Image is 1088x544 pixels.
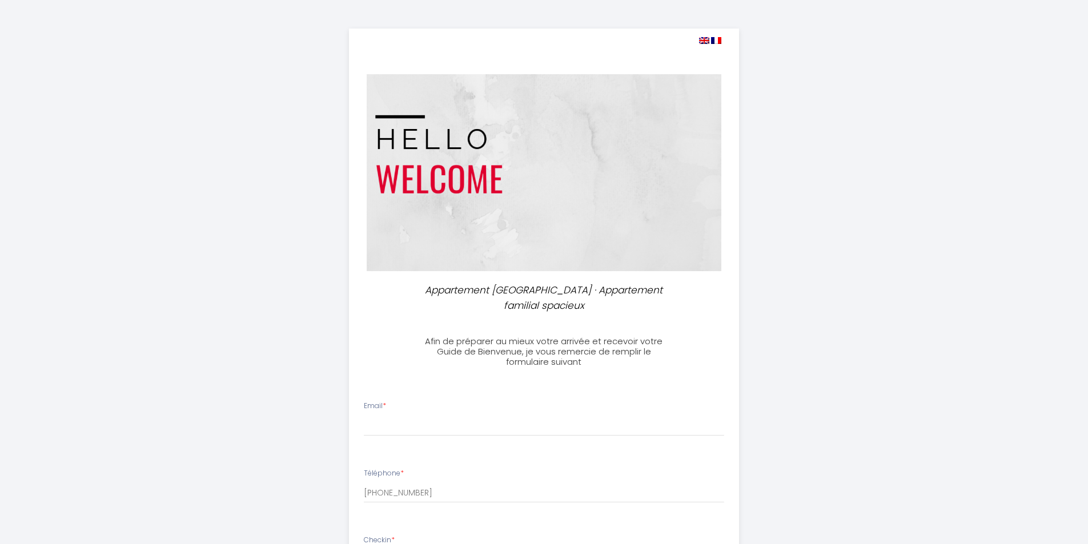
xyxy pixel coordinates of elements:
label: Email [364,401,386,412]
h3: Afin de préparer au mieux votre arrivée et recevoir votre Guide de Bienvenue, je vous remercie de... [417,336,671,367]
img: fr.png [711,37,721,44]
img: en.png [699,37,709,44]
label: Téléphone [364,468,404,479]
p: Appartement [GEOGRAPHIC_DATA] · Appartement familial spacieux [422,283,667,313]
